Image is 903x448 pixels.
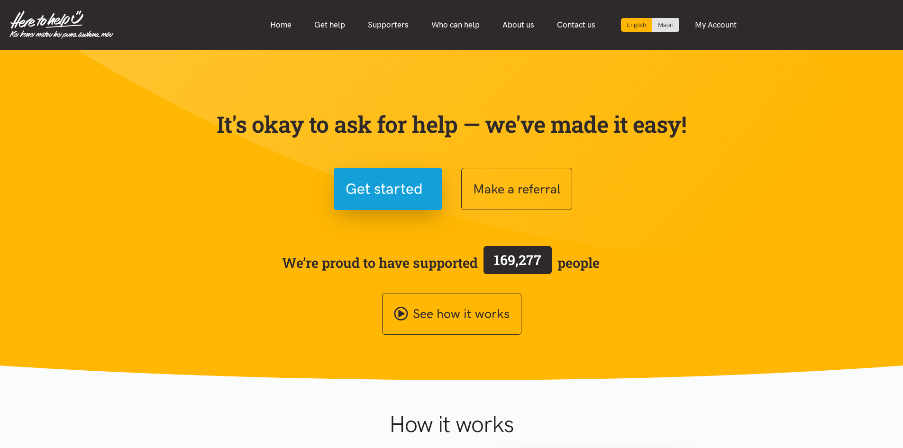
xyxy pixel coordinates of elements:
[621,18,680,32] div: Language toggle
[652,18,679,32] a: Switch to Te Reo Māori
[478,244,557,281] a: 169,277
[382,293,521,335] a: See how it works
[420,15,491,35] a: Who can help
[334,168,442,210] button: Get started
[621,18,652,32] div: Current language
[494,251,541,269] span: 169,277
[259,15,303,35] a: Home
[346,177,423,201] span: Get started
[297,411,606,438] h1: How it works
[9,10,113,39] img: Home
[303,15,356,35] a: Get help
[356,15,420,35] a: Supporters
[282,244,600,281] span: We’re proud to have supported people
[491,15,546,35] a: About us
[546,15,607,35] a: Contact us
[461,168,572,210] button: Make a referral
[215,110,689,138] p: It's okay to ask for help — we've made it easy!
[684,15,748,35] a: My Account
